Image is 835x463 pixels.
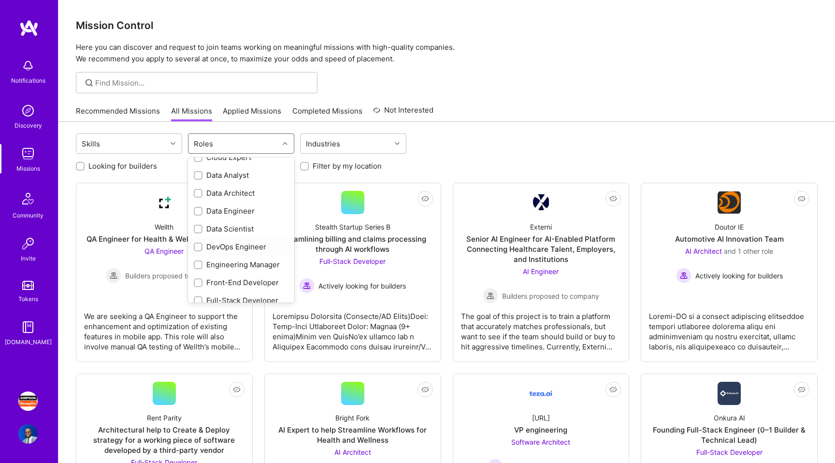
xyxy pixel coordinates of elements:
[106,268,121,283] img: Builders proposed to company
[171,106,212,122] a: All Missions
[714,413,745,423] div: Onkura AI
[395,141,400,146] i: icon Chevron
[685,247,722,255] span: AI Architect
[461,191,621,354] a: Company LogoExterniSenior AI Engineer for AI-Enabled Platform Connecting Healthcare Talent, Emplo...
[318,281,406,291] span: Actively looking for builders
[373,104,433,122] a: Not Interested
[798,386,806,393] i: icon EyeClosed
[649,191,809,354] a: Company LogoDoutor IEAutomotive AI Innovation TeamAI Architect and 1 other roleActively looking f...
[313,161,382,171] label: Filter by my location
[233,386,241,393] i: icon EyeClosed
[292,106,362,122] a: Completed Missions
[502,291,599,301] span: Builders proposed to company
[532,413,550,423] div: [URL]
[421,386,429,393] i: icon EyeClosed
[461,304,621,352] div: The goal of this project is to train a platform that accurately matches professionals, but want t...
[18,144,38,163] img: teamwork
[14,120,42,130] div: Discovery
[194,242,288,252] div: DevOps Engineer
[798,195,806,203] i: icon EyeClosed
[171,141,175,146] i: icon Chevron
[533,194,549,211] img: Company Logo
[13,210,43,220] div: Community
[18,101,38,120] img: discovery
[273,304,433,352] div: Loremipsu Dolorsita (Consecte/AD Elits)Doei: Temp-Inci Utlaboreet Dolor: Magnaa (9+ enima)Minim v...
[155,222,173,232] div: Wellth
[335,413,370,423] div: Bright Fork
[84,425,245,455] div: Architectural help to Create & Deploy strategy for a working piece of software developed by a thi...
[649,304,809,352] div: Loremi-DO si a consect adipiscing elitseddoe tempori utlaboree dolorema aliqu eni adminimveniam q...
[315,222,390,232] div: Stealth Startup Series B
[649,425,809,445] div: Founding Full-Stack Engineer (0–1 Builder & Technical Lead)
[76,42,818,65] p: Here you can discover and request to join teams working on meaningful missions with high-quality ...
[319,257,386,265] span: Full-Stack Developer
[84,77,95,88] i: icon SearchGrey
[223,106,281,122] a: Applied Missions
[153,191,176,214] img: Company Logo
[18,318,38,337] img: guide book
[191,137,216,151] div: Roles
[84,304,245,352] div: We are seeking a QA Engineer to support the enhancement and optimization of existing features in ...
[514,425,567,435] div: VP engineering
[16,187,40,210] img: Community
[144,247,184,255] span: QA Engineer
[194,295,288,305] div: Full-Stack Developer
[11,75,45,86] div: Notifications
[147,413,182,423] div: Rent Parity
[303,137,343,151] div: Industries
[18,294,38,304] div: Tokens
[5,337,52,347] div: [DOMAIN_NAME]
[273,234,433,254] div: Streamlining billing and claims processing through AI workflows
[696,448,763,456] span: Full-Stack Developer
[483,288,498,304] img: Builders proposed to company
[88,161,157,171] label: Looking for builders
[609,386,617,393] i: icon EyeClosed
[511,438,570,446] span: Software Architect
[18,424,38,444] img: User Avatar
[18,234,38,253] img: Invite
[86,234,242,244] div: QA Engineer for Health & Wellness Company
[675,234,784,244] div: Automotive AI Innovation Team
[724,247,773,255] span: and 1 other role
[194,277,288,288] div: Front-End Developer
[695,271,783,281] span: Actively looking for builders
[609,195,617,203] i: icon EyeClosed
[194,206,288,216] div: Data Engineer
[76,19,818,31] h3: Mission Control
[461,234,621,264] div: Senior AI Engineer for AI-Enabled Platform Connecting Healthcare Talent, Employers, and Institutions
[76,106,160,122] a: Recommended Missions
[79,137,102,151] div: Skills
[529,382,552,405] img: Company Logo
[16,424,40,444] a: User Avatar
[21,253,36,263] div: Invite
[16,163,40,174] div: Missions
[530,222,552,232] div: Externi
[16,391,40,411] a: Simpson Strong-Tie: DevOps
[18,391,38,411] img: Simpson Strong-Tie: DevOps
[283,141,288,146] i: icon Chevron
[194,152,288,162] div: Cloud Expert
[194,260,288,270] div: Engineering Manager
[715,222,744,232] div: Doutor IE
[194,188,288,198] div: Data Architect
[95,78,310,88] input: Find Mission...
[718,382,741,405] img: Company Logo
[421,195,429,203] i: icon EyeClosed
[84,191,245,354] a: Company LogoWellthQA Engineer for Health & Wellness CompanyQA Engineer Builders proposed to compa...
[194,224,288,234] div: Data Scientist
[194,170,288,180] div: Data Analyst
[273,191,433,354] a: Stealth Startup Series BStreamlining billing and claims processing through AI workflowsFull-Stack...
[18,56,38,75] img: bell
[676,268,691,283] img: Actively looking for builders
[273,425,433,445] div: AI Expert to help Streamline Workflows for Health and Wellness
[718,191,741,214] img: Company Logo
[299,278,315,293] img: Actively looking for builders
[22,281,34,290] img: tokens
[523,267,559,275] span: AI Engineer
[125,271,222,281] span: Builders proposed to company
[334,448,371,456] span: AI Architect
[19,19,39,37] img: logo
